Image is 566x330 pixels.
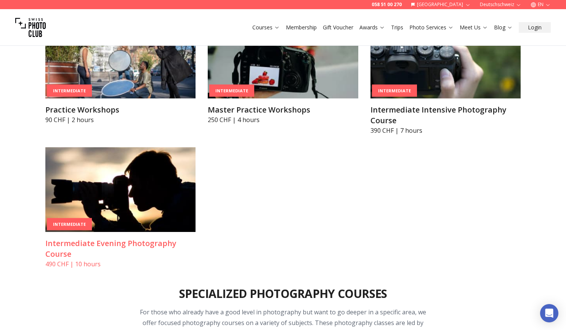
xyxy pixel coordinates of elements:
[320,22,356,33] button: Gift Voucher
[15,12,46,43] img: Swiss photo club
[372,2,402,8] a: 058 51 00 270
[370,126,521,135] p: 390 CHF | 7 hours
[208,14,358,124] a: Master Practice WorkshopsIntermediateMaster Practice Workshops250 CHF | 4 hours
[209,84,254,97] div: Intermediate
[45,259,196,269] p: 490 CHF | 10 hours
[208,115,358,124] p: 250 CHF | 4 hours
[519,22,551,33] button: Login
[45,14,196,98] img: Practice Workshops
[540,304,558,322] div: Open Intercom Messenger
[252,24,280,31] a: Courses
[45,115,196,124] p: 90 CHF | 2 hours
[457,22,491,33] button: Meet Us
[359,24,385,31] a: Awards
[208,14,358,98] img: Master Practice Workshops
[372,84,417,97] div: Intermediate
[286,24,317,31] a: Membership
[47,218,92,230] div: Intermediate
[323,24,353,31] a: Gift Voucher
[45,147,196,269] a: Intermediate Evening Photography CourseIntermediateIntermediate Evening Photography Course490 CHF...
[409,24,454,31] a: Photo Services
[45,105,196,115] h3: Practice Workshops
[494,24,513,31] a: Blog
[460,24,488,31] a: Meet Us
[388,22,406,33] button: Trips
[370,14,521,98] img: Intermediate Intensive Photography Course
[45,147,196,232] img: Intermediate Evening Photography Course
[370,14,521,135] a: Intermediate Intensive Photography CourseIntermediateIntermediate Intensive Photography Course390...
[45,14,196,124] a: Practice WorkshopsIntermediatePractice Workshops90 CHF | 2 hours
[391,24,403,31] a: Trips
[47,84,92,97] div: Intermediate
[370,105,521,126] h3: Intermediate Intensive Photography Course
[406,22,457,33] button: Photo Services
[356,22,388,33] button: Awards
[283,22,320,33] button: Membership
[179,287,387,301] h2: Specialized Photography Courses
[491,22,516,33] button: Blog
[208,105,358,115] h3: Master Practice Workshops
[45,238,196,259] h3: Intermediate Evening Photography Course
[249,22,283,33] button: Courses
